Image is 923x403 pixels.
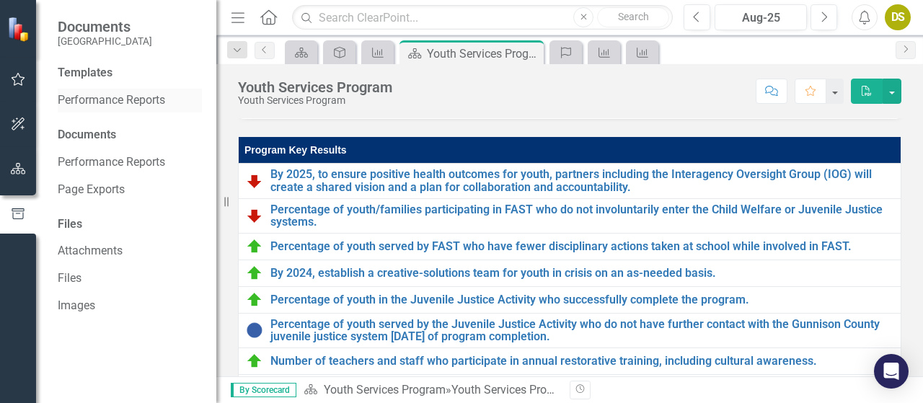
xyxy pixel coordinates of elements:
div: Documents [58,127,202,143]
a: Percentage of youth served by FAST who have fewer disciplinary actions taken at school while invo... [270,240,893,253]
a: Page Exports [58,182,202,198]
a: Performance Reports [58,92,202,109]
div: Aug-25 [720,9,802,27]
span: By Scorecard [231,383,296,397]
div: Youth Services Program [451,383,573,397]
a: Percentage of youth served by the Juvenile Justice Activity who do not have further contact with ... [270,318,893,343]
div: » [304,382,559,399]
div: Youth Services Program [427,45,540,63]
div: Youth Services Program [238,95,392,106]
a: Images [58,298,202,314]
div: Youth Services Program [238,79,392,95]
img: On Target [246,353,263,370]
img: Below Plan [246,172,263,190]
img: On Target [246,291,263,309]
a: Files [58,270,202,287]
span: Documents [58,18,152,35]
a: By 2024, establish a creative-solutions team for youth in crisis on an as-needed basis. [270,267,893,280]
small: [GEOGRAPHIC_DATA] [58,35,152,47]
button: Aug-25 [715,4,807,30]
img: No Data [246,322,263,339]
img: On Target [246,265,263,282]
div: Open Intercom Messenger [874,354,909,389]
button: DS [885,4,911,30]
div: Files [58,216,202,233]
a: Number of teachers and staff who participate in annual restorative training, including cultural a... [270,355,893,368]
img: On Target [246,238,263,255]
img: ClearPoint Strategy [7,17,32,42]
a: Youth Services Program [324,383,446,397]
a: Percentage of youth in the Juvenile Justice Activity who successfully complete the program. [270,293,893,306]
button: Search [597,7,669,27]
img: Below Plan [246,207,263,224]
span: Search [618,11,649,22]
a: By 2025, to ensure positive health outcomes for youth, partners including the Interagency Oversig... [270,168,893,193]
div: Templates [58,65,202,81]
a: Attachments [58,243,202,260]
input: Search ClearPoint... [292,5,673,30]
a: Percentage of youth/families participating in FAST who do not involuntarily enter the Child Welfa... [270,203,893,229]
a: Performance Reports [58,154,202,171]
